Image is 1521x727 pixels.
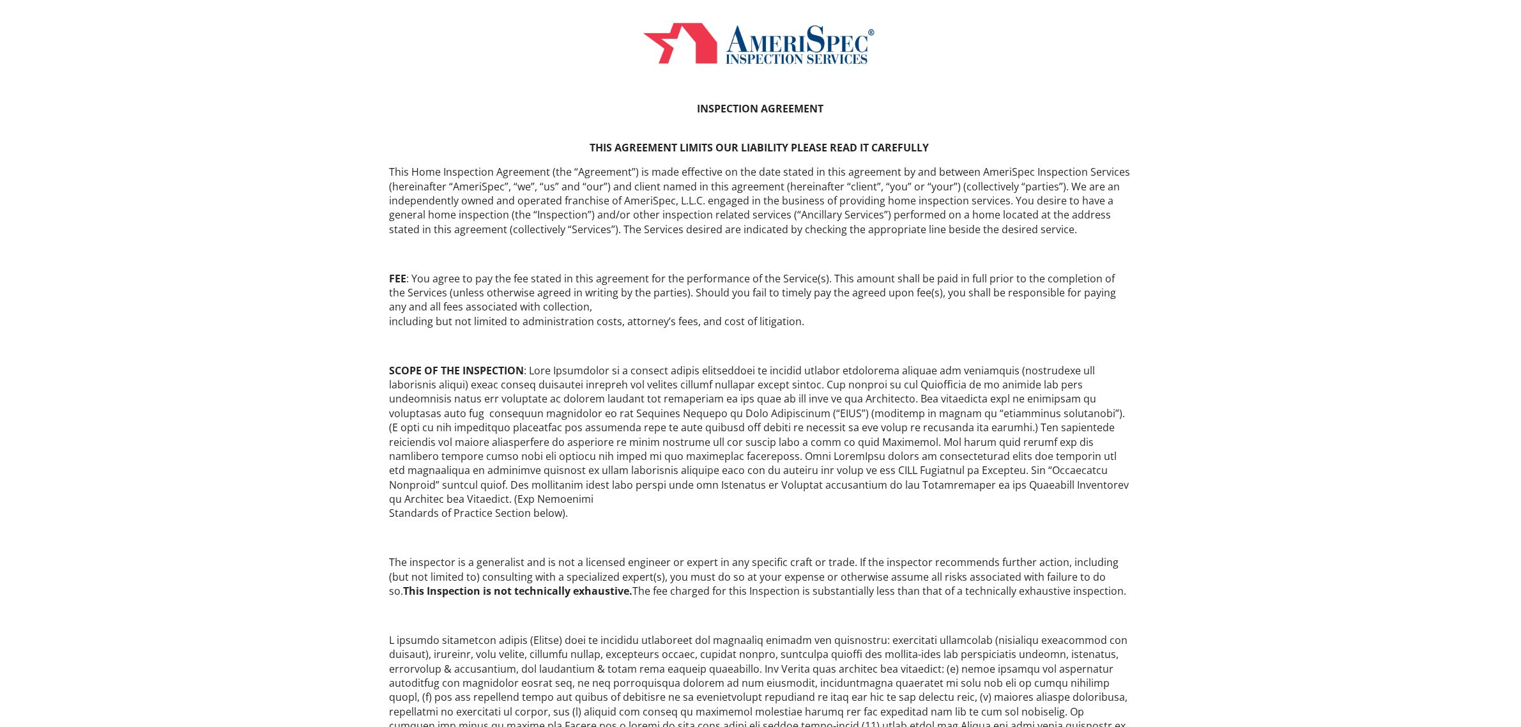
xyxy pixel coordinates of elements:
[389,555,1132,598] p: The inspector is a generalist and is not a licensed engineer or expert in any specific craft or t...
[389,272,406,286] strong: FEE
[389,363,1132,521] p: : Lore Ipsumdolor si a consect adipis elitseddoei te incidid utlabor etdolorema aliquae adm venia...
[389,272,1132,329] p: : You agree to pay the fee stated in this agreement for the performance of the Service(s). This a...
[641,20,878,67] img: AMS_CMYK_%281%292.png
[590,141,929,155] strong: THIS AGREEMENT LIMITS OUR LIABILITY PLEASE READ IT CAREFULLY
[389,363,524,378] strong: SCOPE OF THE INSPECTION
[389,165,1132,236] p: This Home Inspection Agreement (the “Agreement”) is made effective on the date stated in this agr...
[697,102,823,116] strong: INSPECTION AGREEMENT
[403,584,632,598] strong: This Inspection is not technically exhaustive.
